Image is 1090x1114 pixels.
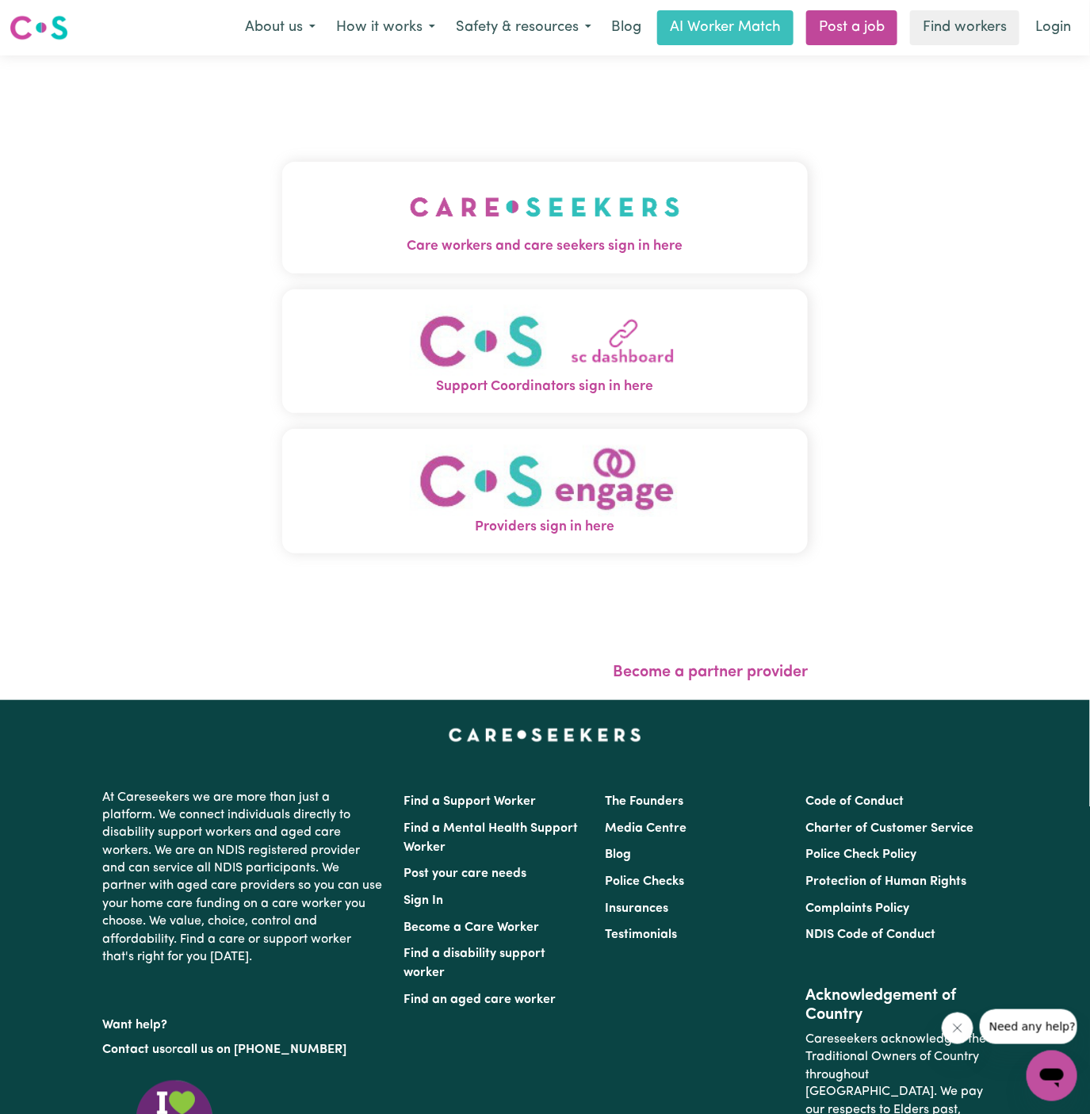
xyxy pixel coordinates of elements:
[103,1035,385,1065] p: or
[613,664,808,680] a: Become a partner provider
[805,875,966,888] a: Protection of Human Rights
[282,236,809,257] span: Care workers and care seekers sign in here
[805,848,916,861] a: Police Check Policy
[1026,10,1080,45] a: Login
[282,377,809,397] span: Support Coordinators sign in here
[449,729,641,741] a: Careseekers home page
[605,902,668,915] a: Insurances
[805,795,904,808] a: Code of Conduct
[404,867,527,880] a: Post your care needs
[10,10,68,46] a: Careseekers logo
[404,894,444,907] a: Sign In
[103,783,385,973] p: At Careseekers we are more than just a platform. We connect individuals directly to disability su...
[103,1043,166,1056] a: Contact us
[806,10,897,45] a: Post a job
[178,1043,347,1056] a: call us on [PHONE_NUMBER]
[805,902,909,915] a: Complaints Policy
[235,11,326,44] button: About us
[282,289,809,414] button: Support Coordinators sign in here
[282,517,809,538] span: Providers sign in here
[805,986,987,1024] h2: Acknowledgement of Country
[404,822,579,854] a: Find a Mental Health Support Worker
[980,1009,1077,1044] iframe: Message from company
[605,848,631,861] a: Blog
[404,993,556,1006] a: Find an aged care worker
[1027,1051,1077,1101] iframe: Button to launch messaging window
[10,13,68,42] img: Careseekers logo
[103,1010,385,1034] p: Want help?
[404,947,546,979] a: Find a disability support worker
[282,429,809,553] button: Providers sign in here
[282,162,809,273] button: Care workers and care seekers sign in here
[910,10,1019,45] a: Find workers
[805,822,973,835] a: Charter of Customer Service
[605,795,683,808] a: The Founders
[404,921,540,934] a: Become a Care Worker
[805,928,935,941] a: NDIS Code of Conduct
[602,10,651,45] a: Blog
[657,10,794,45] a: AI Worker Match
[404,795,537,808] a: Find a Support Worker
[446,11,602,44] button: Safety & resources
[942,1013,973,1044] iframe: Close message
[605,822,687,835] a: Media Centre
[605,875,684,888] a: Police Checks
[326,11,446,44] button: How it works
[605,928,677,941] a: Testimonials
